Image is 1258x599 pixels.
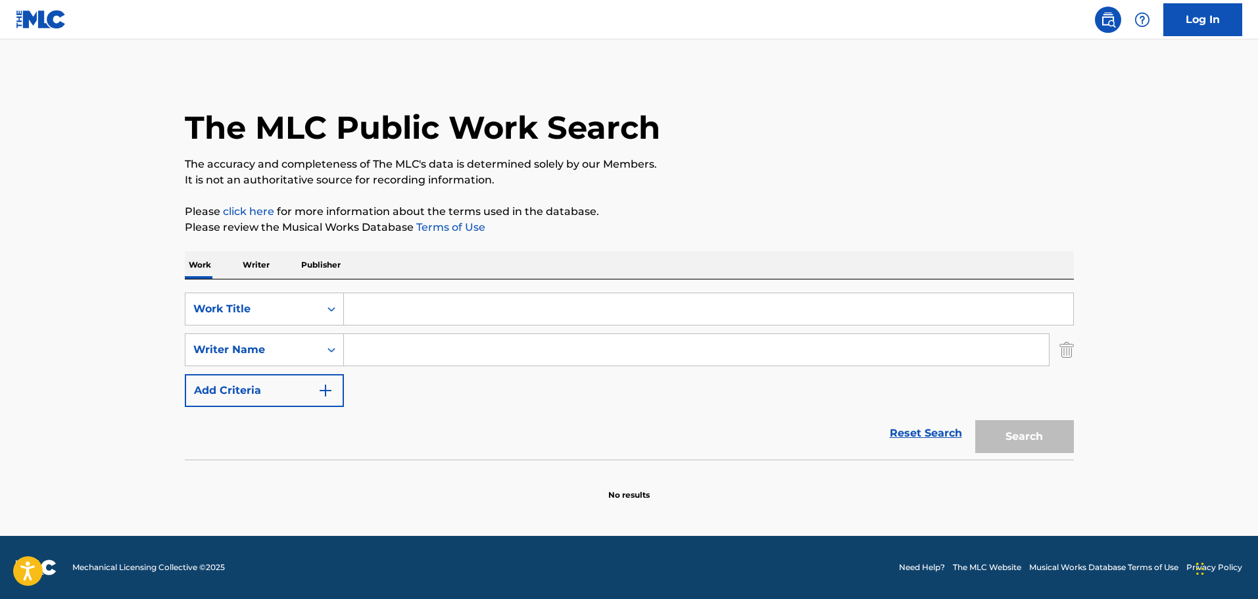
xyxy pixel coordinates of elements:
a: Need Help? [899,562,945,573]
a: Terms of Use [414,221,485,233]
img: search [1100,12,1116,28]
img: 9d2ae6d4665cec9f34b9.svg [318,383,333,398]
a: The MLC Website [953,562,1021,573]
button: Add Criteria [185,374,344,407]
p: Publisher [297,251,345,279]
img: MLC Logo [16,10,66,29]
a: click here [223,205,274,218]
iframe: Chat Widget [1192,536,1258,599]
a: Public Search [1095,7,1121,33]
img: Delete Criterion [1059,333,1074,366]
h1: The MLC Public Work Search [185,108,660,147]
p: Writer [239,251,274,279]
div: Writer Name [193,342,312,358]
a: Musical Works Database Terms of Use [1029,562,1178,573]
img: logo [16,560,57,575]
span: Mechanical Licensing Collective © 2025 [72,562,225,573]
p: Please review the Musical Works Database [185,220,1074,235]
a: Reset Search [883,419,969,448]
div: Help [1129,7,1155,33]
img: help [1134,12,1150,28]
p: Work [185,251,215,279]
p: Please for more information about the terms used in the database. [185,204,1074,220]
form: Search Form [185,293,1074,460]
div: Work Title [193,301,312,317]
p: The accuracy and completeness of The MLC's data is determined solely by our Members. [185,156,1074,172]
p: It is not an authoritative source for recording information. [185,172,1074,188]
a: Privacy Policy [1186,562,1242,573]
a: Log In [1163,3,1242,36]
p: No results [608,473,650,501]
div: Drag [1196,549,1204,588]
